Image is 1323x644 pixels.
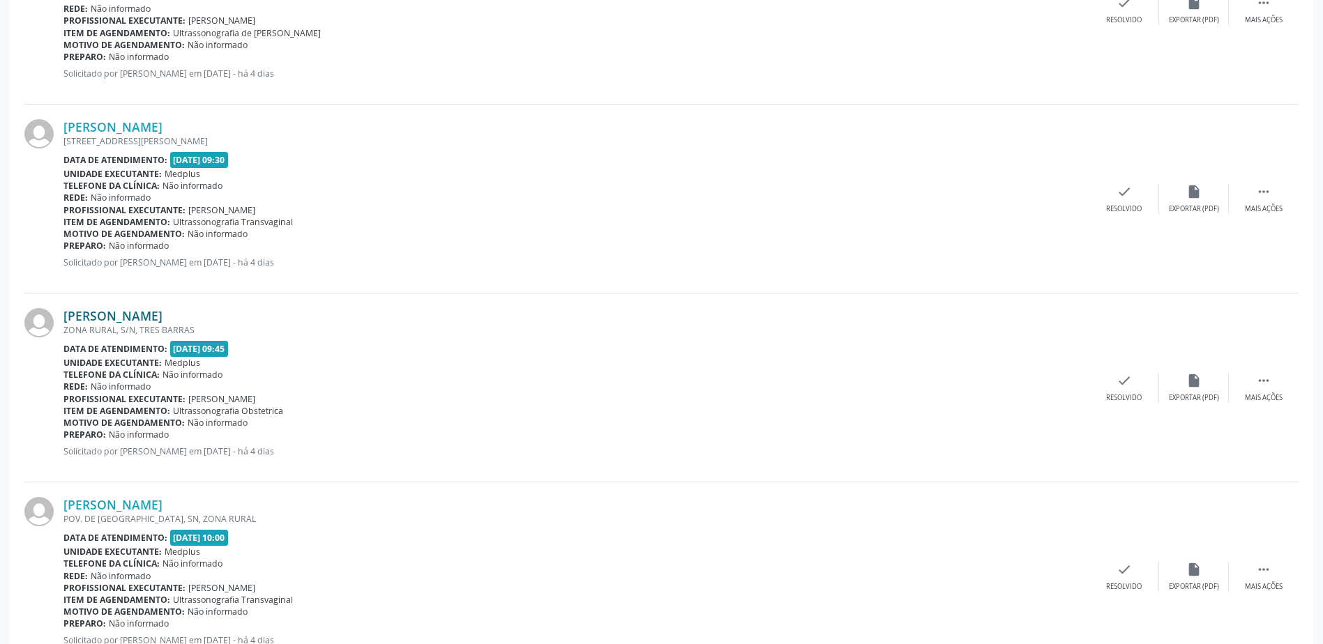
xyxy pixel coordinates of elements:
b: Data de atendimento: [63,343,167,355]
div: Mais ações [1245,204,1283,214]
span: Não informado [109,429,169,440]
b: Preparo: [63,618,106,629]
span: Não informado [109,618,169,629]
div: Exportar (PDF) [1169,15,1219,25]
span: [PERSON_NAME] [188,204,255,216]
p: Solicitado por [PERSON_NAME] em [DATE] - há 4 dias [63,256,1089,268]
img: img [24,119,54,148]
span: Medplus [165,357,200,369]
b: Unidade executante: [63,168,162,180]
span: [DATE] 09:45 [170,341,229,357]
span: Não informado [162,180,222,192]
span: Não informado [91,192,151,204]
div: Mais ações [1245,15,1283,25]
span: Ultrassonografia Transvaginal [173,216,293,228]
i: check [1117,184,1132,199]
div: Resolvido [1106,204,1142,214]
span: Não informado [91,570,151,582]
b: Profissional executante: [63,204,186,216]
b: Rede: [63,192,88,204]
div: Exportar (PDF) [1169,582,1219,592]
b: Telefone da clínica: [63,558,160,569]
div: Mais ações [1245,393,1283,403]
span: Ultrassonografia Obstetrica [173,405,283,417]
span: Medplus [165,168,200,180]
b: Profissional executante: [63,15,186,26]
b: Preparo: [63,51,106,63]
div: Resolvido [1106,15,1142,25]
b: Rede: [63,570,88,582]
span: Não informado [91,381,151,392]
a: [PERSON_NAME] [63,119,162,135]
b: Telefone da clínica: [63,180,160,192]
div: Resolvido [1106,582,1142,592]
span: Medplus [165,546,200,558]
b: Data de atendimento: [63,532,167,544]
span: Ultrassonografia Transvaginal [173,594,293,606]
div: Exportar (PDF) [1169,393,1219,403]
span: [DATE] 10:00 [170,530,229,546]
i: check [1117,373,1132,388]
span: [PERSON_NAME] [188,15,255,26]
div: Resolvido [1106,393,1142,403]
img: img [24,308,54,337]
span: Não informado [109,240,169,252]
span: Não informado [188,39,248,51]
b: Preparo: [63,429,106,440]
b: Unidade executante: [63,357,162,369]
b: Motivo de agendamento: [63,606,185,618]
span: Não informado [188,417,248,429]
i: insert_drive_file [1186,373,1202,388]
b: Data de atendimento: [63,154,167,166]
img: img [24,497,54,526]
span: [PERSON_NAME] [188,393,255,405]
b: Motivo de agendamento: [63,417,185,429]
span: Não informado [188,228,248,240]
span: Não informado [109,51,169,63]
span: Não informado [188,606,248,618]
div: POV. DE [GEOGRAPHIC_DATA], SN, ZONA RURAL [63,513,1089,525]
p: Solicitado por [PERSON_NAME] em [DATE] - há 4 dias [63,68,1089,79]
b: Profissional executante: [63,393,186,405]
b: Item de agendamento: [63,594,170,606]
b: Profissional executante: [63,582,186,594]
div: Exportar (PDF) [1169,204,1219,214]
div: Mais ações [1245,582,1283,592]
div: ZONA RURAL, S/N, TRES BARRAS [63,324,1089,336]
b: Item de agendamento: [63,405,170,417]
i:  [1256,562,1271,577]
b: Item de agendamento: [63,216,170,228]
div: [STREET_ADDRESS][PERSON_NAME] [63,135,1089,147]
span: [PERSON_NAME] [188,582,255,594]
b: Preparo: [63,240,106,252]
a: [PERSON_NAME] [63,308,162,323]
b: Rede: [63,3,88,15]
a: [PERSON_NAME] [63,497,162,512]
p: Solicitado por [PERSON_NAME] em [DATE] - há 4 dias [63,445,1089,457]
b: Telefone da clínica: [63,369,160,381]
b: Motivo de agendamento: [63,228,185,240]
span: Não informado [91,3,151,15]
span: Ultrassonografia de [PERSON_NAME] [173,27,321,39]
i:  [1256,373,1271,388]
span: Não informado [162,558,222,569]
span: Não informado [162,369,222,381]
b: Item de agendamento: [63,27,170,39]
b: Unidade executante: [63,546,162,558]
i: insert_drive_file [1186,184,1202,199]
i: insert_drive_file [1186,562,1202,577]
span: [DATE] 09:30 [170,152,229,168]
i:  [1256,184,1271,199]
b: Rede: [63,381,88,392]
b: Motivo de agendamento: [63,39,185,51]
i: check [1117,562,1132,577]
